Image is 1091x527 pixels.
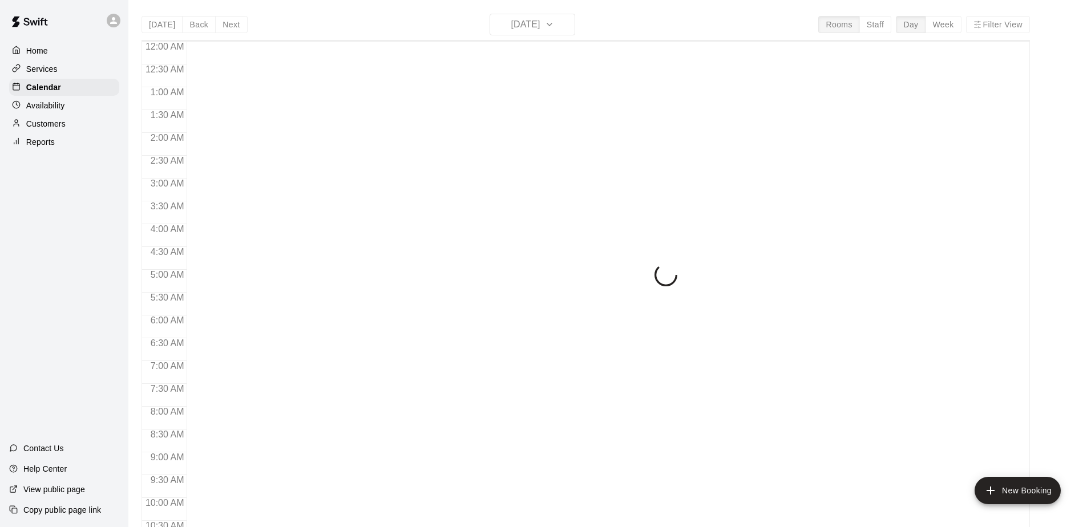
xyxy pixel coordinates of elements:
span: 5:30 AM [148,293,187,302]
p: View public page [23,484,85,495]
span: 6:00 AM [148,315,187,325]
span: 8:00 AM [148,407,187,416]
span: 1:00 AM [148,87,187,97]
a: Services [9,60,119,78]
a: Home [9,42,119,59]
a: Reports [9,133,119,151]
p: Availability [26,100,65,111]
p: Reports [26,136,55,148]
p: Contact Us [23,443,64,454]
a: Calendar [9,79,119,96]
span: 6:30 AM [148,338,187,348]
span: 9:30 AM [148,475,187,485]
span: 8:30 AM [148,429,187,439]
p: Customers [26,118,66,129]
span: 7:30 AM [148,384,187,394]
span: 10:00 AM [143,498,187,508]
span: 2:00 AM [148,133,187,143]
p: Copy public page link [23,504,101,516]
span: 1:30 AM [148,110,187,120]
p: Calendar [26,82,61,93]
a: Availability [9,97,119,114]
span: 9:00 AM [148,452,187,462]
p: Help Center [23,463,67,475]
span: 3:00 AM [148,179,187,188]
span: 2:30 AM [148,156,187,165]
p: Home [26,45,48,56]
span: 12:00 AM [143,42,187,51]
span: 4:00 AM [148,224,187,234]
button: add [975,477,1061,504]
span: 5:00 AM [148,270,187,279]
span: 7:00 AM [148,361,187,371]
p: Services [26,63,58,75]
span: 4:30 AM [148,247,187,257]
a: Customers [9,115,119,132]
span: 3:30 AM [148,201,187,211]
span: 12:30 AM [143,64,187,74]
